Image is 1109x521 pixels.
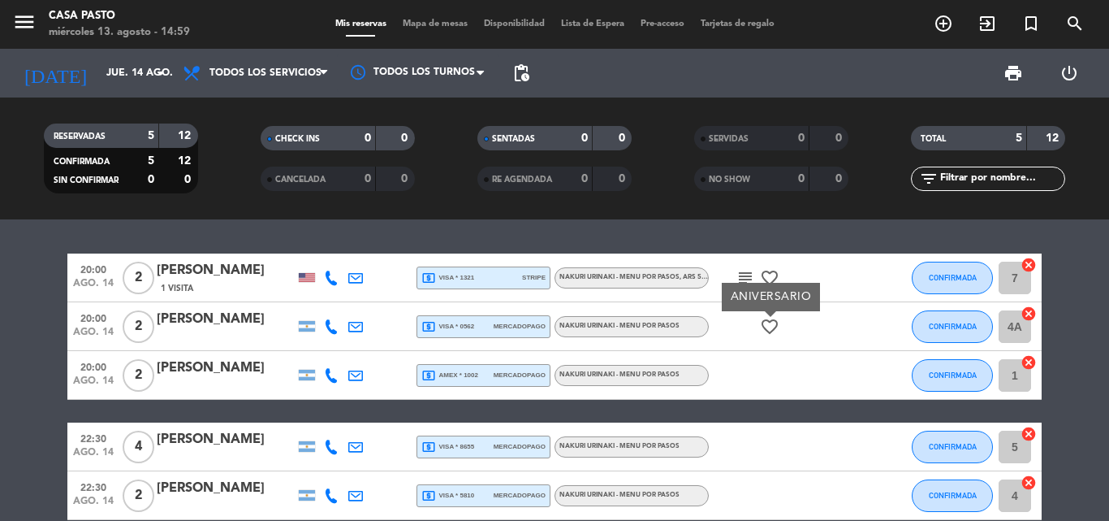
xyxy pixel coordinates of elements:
[835,173,845,185] strong: 0
[680,274,718,280] span: , ARS 50000
[492,176,552,184] span: RE AGENDADA
[722,283,820,311] div: ANIVERSARIO
[157,358,295,379] div: [PERSON_NAME]
[559,274,718,280] span: NAKURI URINAKI - MENU POR PASOS
[421,488,474,503] span: visa * 5810
[12,10,37,40] button: menu
[148,174,154,185] strong: 0
[54,158,110,166] span: CONFIRMADA
[275,135,320,143] span: CHECK INS
[161,282,193,295] span: 1 Visita
[421,319,474,334] span: visa * 0562
[977,14,997,33] i: exit_to_app
[178,155,194,167] strong: 12
[395,20,476,28] span: Mapa de mesas
[157,309,295,330] div: [PERSON_NAME]
[929,442,977,451] span: CONFIRMADA
[1003,63,1023,83] span: print
[365,173,371,185] strong: 0
[73,278,114,297] span: ago. 14
[327,20,395,28] span: Mis reservas
[54,176,119,185] span: SIN CONFIRMAR
[123,262,154,294] span: 2
[421,440,474,454] span: visa * 8655
[365,132,371,144] strong: 0
[178,130,194,141] strong: 12
[73,357,114,376] span: 20:00
[275,176,326,184] span: CANCELADA
[209,67,321,79] span: Todos los servicios
[835,132,845,144] strong: 0
[1065,14,1085,33] i: search
[54,132,106,141] span: RESERVADAS
[632,20,693,28] span: Pre-acceso
[12,55,98,91] i: [DATE]
[929,322,977,331] span: CONFIRMADA
[1041,49,1097,98] div: LOG OUT
[494,321,546,332] span: mercadopago
[123,431,154,463] span: 4
[1021,14,1041,33] i: turned_in_not
[73,428,114,447] span: 22:30
[1021,426,1037,442] i: cancel
[921,135,946,143] span: TOTAL
[421,319,436,334] i: local_atm
[421,368,478,383] span: amex * 1002
[49,8,190,24] div: Casa Pasto
[581,173,588,185] strong: 0
[157,478,295,499] div: [PERSON_NAME]
[619,173,628,185] strong: 0
[157,260,295,281] div: [PERSON_NAME]
[939,170,1064,188] input: Filtrar por nombre...
[1059,63,1079,83] i: power_settings_new
[123,310,154,343] span: 2
[1021,475,1037,491] i: cancel
[73,477,114,496] span: 22:30
[709,176,750,184] span: NO SHOW
[494,370,546,380] span: mercadopago
[511,63,531,83] span: pending_actions
[476,20,553,28] span: Disponibilidad
[798,173,805,185] strong: 0
[401,173,411,185] strong: 0
[559,371,680,378] span: NAKURI URINAKI - MENU POR PASOS
[421,488,436,503] i: local_atm
[912,262,993,294] button: CONFIRMADA
[736,268,755,288] i: subject
[1016,132,1022,144] strong: 5
[421,368,436,383] i: local_atm
[912,310,993,343] button: CONFIRMADA
[1021,257,1037,273] i: cancel
[12,10,37,34] i: menu
[553,20,632,28] span: Lista de Espera
[123,359,154,392] span: 2
[912,431,993,463] button: CONFIRMADA
[919,169,939,189] i: filter_list
[1046,132,1062,144] strong: 12
[559,443,680,449] span: NAKURI URINAKI - MENU POR PASOS
[401,132,411,144] strong: 0
[151,63,170,83] i: arrow_drop_down
[760,268,779,288] i: favorite_border
[184,174,194,185] strong: 0
[421,271,474,285] span: visa * 1321
[73,259,114,278] span: 20:00
[494,490,546,501] span: mercadopago
[49,24,190,41] div: miércoles 13. agosto - 14:59
[73,327,114,345] span: ago. 14
[693,20,783,28] span: Tarjetas de regalo
[619,132,628,144] strong: 0
[73,376,114,394] span: ago. 14
[492,135,535,143] span: SENTADAS
[798,132,805,144] strong: 0
[73,447,114,466] span: ago. 14
[123,480,154,512] span: 2
[559,492,680,498] span: NAKURI URINAKI - MENU POR PASOS
[581,132,588,144] strong: 0
[421,271,436,285] i: local_atm
[494,441,546,452] span: mercadopago
[73,308,114,327] span: 20:00
[157,429,295,450] div: [PERSON_NAME]
[1021,354,1037,371] i: cancel
[934,14,953,33] i: add_circle_outline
